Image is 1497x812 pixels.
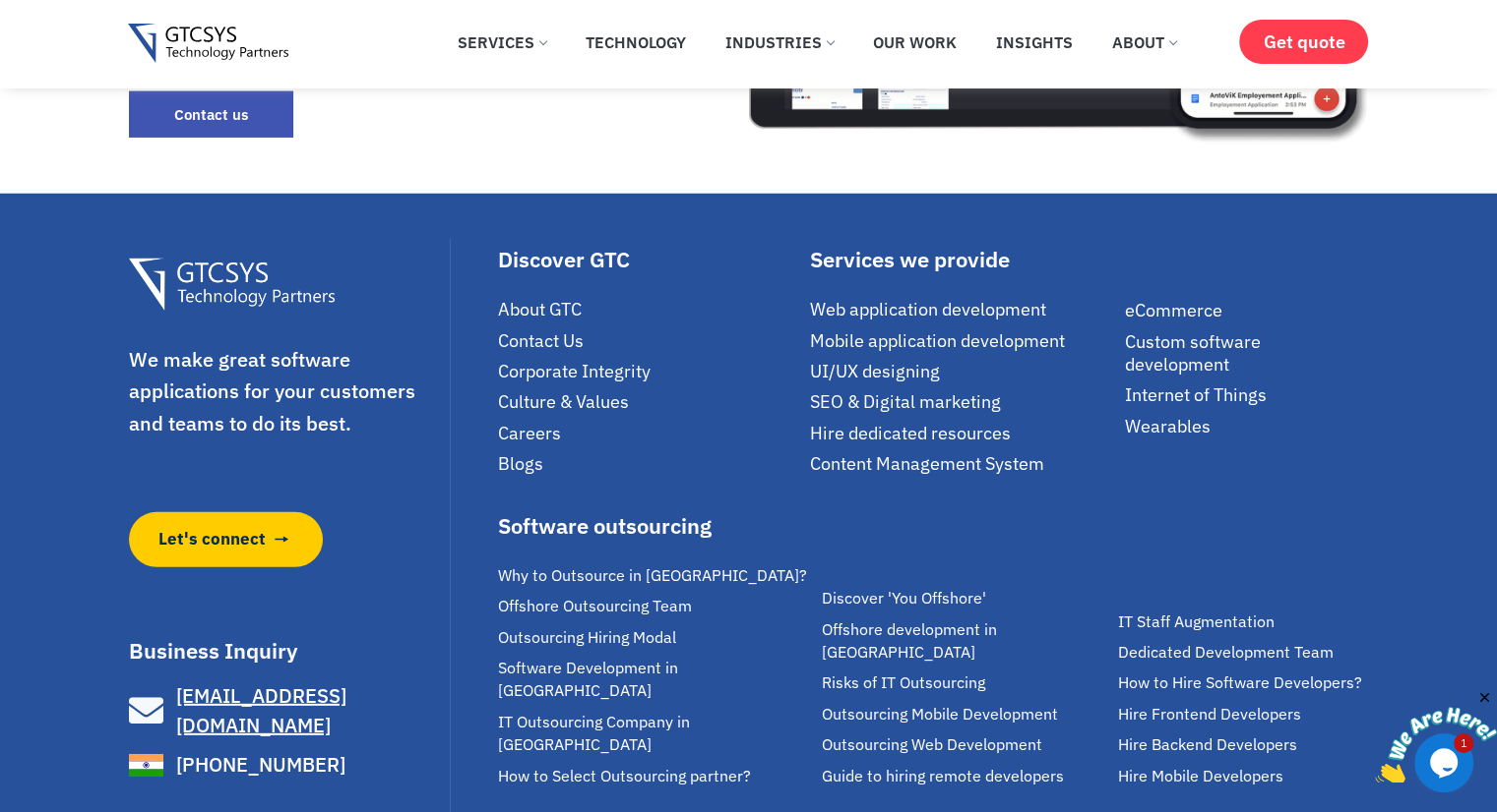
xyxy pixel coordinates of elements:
[821,587,985,609] span: Discover 'You Offshore'
[810,298,1115,320] a: Web application development
[498,515,811,537] div: Software outsourcing
[1125,383,1369,406] a: Internet of Things
[129,681,446,740] a: [EMAIL_ADDRESS][DOMAIN_NAME]
[821,765,1063,787] span: Guide to hiring remote developers
[498,765,751,787] span: How to Select Outsourcing partner?
[810,360,940,382] span: UI/UX designing
[1125,415,1211,437] span: Wearables
[1118,671,1379,694] a: How to Hire Software Developers?
[1125,330,1369,377] a: Custom software development
[129,259,335,311] img: Gtcsys Footer Logo
[810,422,1115,444] a: Hire dedicated resources
[443,21,561,64] a: Services
[1118,733,1379,756] a: Hire Backend Developers
[1118,733,1297,756] span: Hire Backend Developers
[1097,21,1191,64] a: About
[1263,31,1344,52] span: Get quote
[810,452,1044,475] span: Content Management System
[1125,299,1222,321] span: eCommerce
[821,765,1108,787] a: Guide to hiring remote developers
[498,657,811,703] a: Software Development in [GEOGRAPHIC_DATA]
[498,298,800,320] a: About GTC
[821,733,1108,756] a: Outsourcing Web Development
[498,390,629,413] span: Culture & Values
[171,750,345,780] span: [PHONE_NUMBER]
[129,344,446,440] p: We make great software applications for your customers and teams to do its best.
[498,626,676,649] span: Outsourcing Hiring Modal
[1239,20,1368,64] a: Get quote
[1375,689,1497,783] iframe: chat widget
[1118,765,1379,787] a: Hire Mobile Developers
[498,422,800,444] a: Careers
[129,91,293,138] a: Contact us
[176,682,346,738] span: [EMAIL_ADDRESS][DOMAIN_NAME]
[129,748,446,783] a: [PHONE_NUMBER]
[810,329,1115,352] a: Mobile application development
[821,671,1108,694] a: Risks of IT Outsourcing
[821,587,1108,609] a: Discover 'You Offshore'
[858,21,971,64] a: Our Work
[498,298,582,320] span: About GTC
[498,595,811,617] a: Offshore Outsourcing Team
[1118,703,1379,725] a: Hire Frontend Developers
[810,360,1115,382] a: UI/UX designing
[571,21,701,64] a: Technology
[1118,703,1301,725] span: Hire Frontend Developers
[1118,610,1379,633] a: IT Staff Augmentation
[821,703,1057,725] span: Outsourcing Mobile Development
[498,711,811,757] a: IT Outsourcing Company in [GEOGRAPHIC_DATA]
[821,733,1041,756] span: Outsourcing Web Development
[821,618,1108,665] a: Offshore development in [GEOGRAPHIC_DATA]
[498,765,811,787] a: How to Select Outsourcing partner?
[821,671,984,694] span: Risks of IT Outsourcing
[1118,765,1283,787] span: Hire Mobile Developers
[498,249,800,270] div: Discover GTC
[498,564,807,587] span: Why to Outsource in [GEOGRAPHIC_DATA]?
[1125,383,1267,406] span: Internet of Things
[810,422,1011,444] span: Hire dedicated resources
[810,390,1001,413] span: SEO & Digital marketing
[1118,641,1334,664] span: Dedicated Development Team
[810,390,1115,413] a: SEO & Digital marketing
[1118,610,1275,633] span: IT Staff Augmentation
[1125,415,1369,437] a: Wearables
[174,107,248,122] span: Contact us
[498,626,811,649] a: Outsourcing Hiring Modal
[498,595,692,617] span: Offshore Outsourcing Team
[810,452,1115,475] a: Content Management System
[810,249,1115,270] div: Services we provide
[498,329,584,352] span: Contact Us
[810,329,1065,352] span: Mobile application development
[498,452,543,475] span: Blogs
[821,703,1108,725] a: Outsourcing Mobile Development
[981,21,1088,64] a: Insights
[498,329,800,352] a: Contact Us
[1125,299,1369,321] a: eCommerce
[129,512,324,566] a: Let's connect
[498,390,800,413] a: Culture & Values
[1118,671,1362,694] span: How to Hire Software Developers?
[711,21,848,64] a: Industries
[498,564,811,587] a: Why to Outsource in [GEOGRAPHIC_DATA]?
[129,640,446,662] h3: Business Inquiry
[128,24,288,64] img: Gtcsys logo
[158,527,266,551] span: Let's connect
[498,360,651,382] span: Corporate Integrity
[498,360,800,382] a: Corporate Integrity
[810,298,1046,320] span: Web application development
[1118,641,1379,664] a: Dedicated Development Team
[498,422,561,444] span: Careers
[498,452,800,475] a: Blogs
